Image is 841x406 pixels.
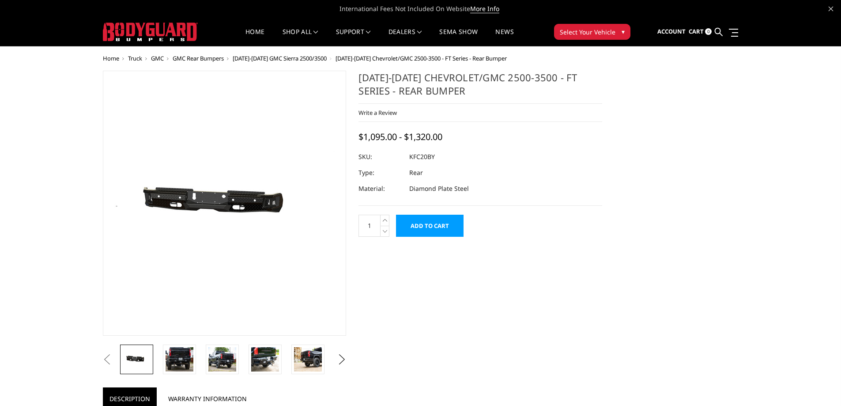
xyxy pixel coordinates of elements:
[358,131,442,143] span: $1,095.00 - $1,320.00
[166,347,193,372] img: 2020-2025 Chevrolet/GMC 2500-3500 - FT Series - Rear Bumper
[439,29,478,46] a: SEMA Show
[560,27,615,37] span: Select Your Vehicle
[103,23,198,41] img: BODYGUARD BUMPERS
[396,215,464,237] input: Add to Cart
[336,29,371,46] a: Support
[208,347,236,372] img: 2020-2025 Chevrolet/GMC 2500-3500 - FT Series - Rear Bumper
[409,181,469,197] dd: Diamond Plate Steel
[388,29,422,46] a: Dealers
[173,54,224,62] a: GMC Rear Bumpers
[233,54,327,62] a: [DATE]-[DATE] GMC Sierra 2500/3500
[657,20,686,44] a: Account
[358,165,403,181] dt: Type:
[495,29,513,46] a: News
[622,27,625,36] span: ▾
[358,109,397,117] a: Write a Review
[251,347,279,372] img: 2020-2025 Chevrolet/GMC 2500-3500 - FT Series - Rear Bumper
[103,71,347,336] a: 2020-2025 Chevrolet/GMC 2500-3500 - FT Series - Rear Bumper
[358,71,602,104] h1: [DATE]-[DATE] Chevrolet/GMC 2500-3500 - FT Series - Rear Bumper
[470,4,499,13] a: More Info
[657,27,686,35] span: Account
[335,353,348,366] button: Next
[294,347,322,372] img: 2020-2025 Chevrolet/GMC 2500-3500 - FT Series - Rear Bumper
[554,24,630,40] button: Select Your Vehicle
[409,149,435,165] dd: KFC20BY
[358,149,403,165] dt: SKU:
[245,29,264,46] a: Home
[705,28,712,35] span: 0
[103,54,119,62] a: Home
[358,181,403,197] dt: Material:
[689,27,704,35] span: Cart
[101,353,114,366] button: Previous
[689,20,712,44] a: Cart 0
[114,151,335,256] img: 2020-2025 Chevrolet/GMC 2500-3500 - FT Series - Rear Bumper
[336,54,507,62] span: [DATE]-[DATE] Chevrolet/GMC 2500-3500 - FT Series - Rear Bumper
[283,29,318,46] a: shop all
[128,54,142,62] a: Truck
[123,347,151,372] img: 2020-2025 Chevrolet/GMC 2500-3500 - FT Series - Rear Bumper
[151,54,164,62] a: GMC
[409,165,423,181] dd: Rear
